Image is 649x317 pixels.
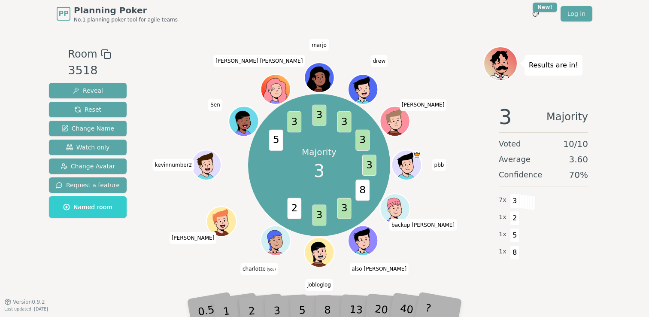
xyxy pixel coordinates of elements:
[312,204,326,226] span: 3
[61,162,115,171] span: Change Avatar
[240,263,278,275] span: Click to change your name
[349,263,409,275] span: Click to change your name
[499,153,531,165] span: Average
[287,198,301,219] span: 2
[49,121,127,136] button: Change Name
[337,111,351,132] span: 3
[170,232,217,244] span: Click to change your name
[49,140,127,155] button: Watch only
[153,159,194,171] span: Click to change your name
[63,203,112,211] span: Named room
[389,219,457,231] span: Click to change your name
[61,124,114,133] span: Change Name
[510,211,520,226] span: 2
[73,86,103,95] span: Reveal
[569,169,588,181] span: 70 %
[510,245,520,260] span: 8
[49,158,127,174] button: Change Avatar
[58,9,68,19] span: PP
[546,107,588,127] span: Majority
[432,159,446,171] span: Click to change your name
[261,227,289,255] button: Click to change your avatar
[499,138,521,150] span: Voted
[68,46,97,62] span: Room
[4,307,48,311] span: Last updated: [DATE]
[74,16,178,23] span: No.1 planning poker tool for agile teams
[312,104,326,125] span: 3
[269,130,283,151] span: 5
[355,180,370,201] span: 8
[314,158,324,184] span: 3
[499,213,506,222] span: 1 x
[510,228,520,243] span: 5
[569,153,588,165] span: 3.60
[49,177,127,193] button: Request a feature
[74,4,178,16] span: Planning Poker
[400,99,447,111] span: Click to change your name
[362,155,376,176] span: 3
[413,151,420,158] span: pbb is the host
[287,111,301,132] span: 3
[49,102,127,117] button: Reset
[68,62,111,79] div: 3518
[49,83,127,98] button: Reveal
[49,196,127,218] button: Named room
[266,268,276,271] span: (you)
[305,279,333,291] span: Click to change your name
[213,55,305,67] span: Click to change your name
[528,6,543,21] button: New!
[370,55,387,67] span: Click to change your name
[355,130,370,151] span: 3
[57,4,178,23] a: PPPlanning PokerNo.1 planning poker tool for agile teams
[499,247,506,256] span: 1 x
[13,299,45,305] span: Version 0.9.2
[499,230,506,239] span: 1 x
[66,143,110,152] span: Watch only
[208,99,222,111] span: Click to change your name
[510,194,520,208] span: 3
[529,59,578,71] p: Results are in!
[499,169,542,181] span: Confidence
[74,105,101,114] span: Reset
[499,107,512,127] span: 3
[561,6,592,21] a: Log in
[499,195,506,205] span: 7 x
[56,181,120,189] span: Request a feature
[533,3,557,12] div: New!
[337,198,351,219] span: 3
[302,146,337,158] p: Majority
[4,299,45,305] button: Version0.9.2
[563,138,588,150] span: 10 / 10
[309,39,329,51] span: Click to change your name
